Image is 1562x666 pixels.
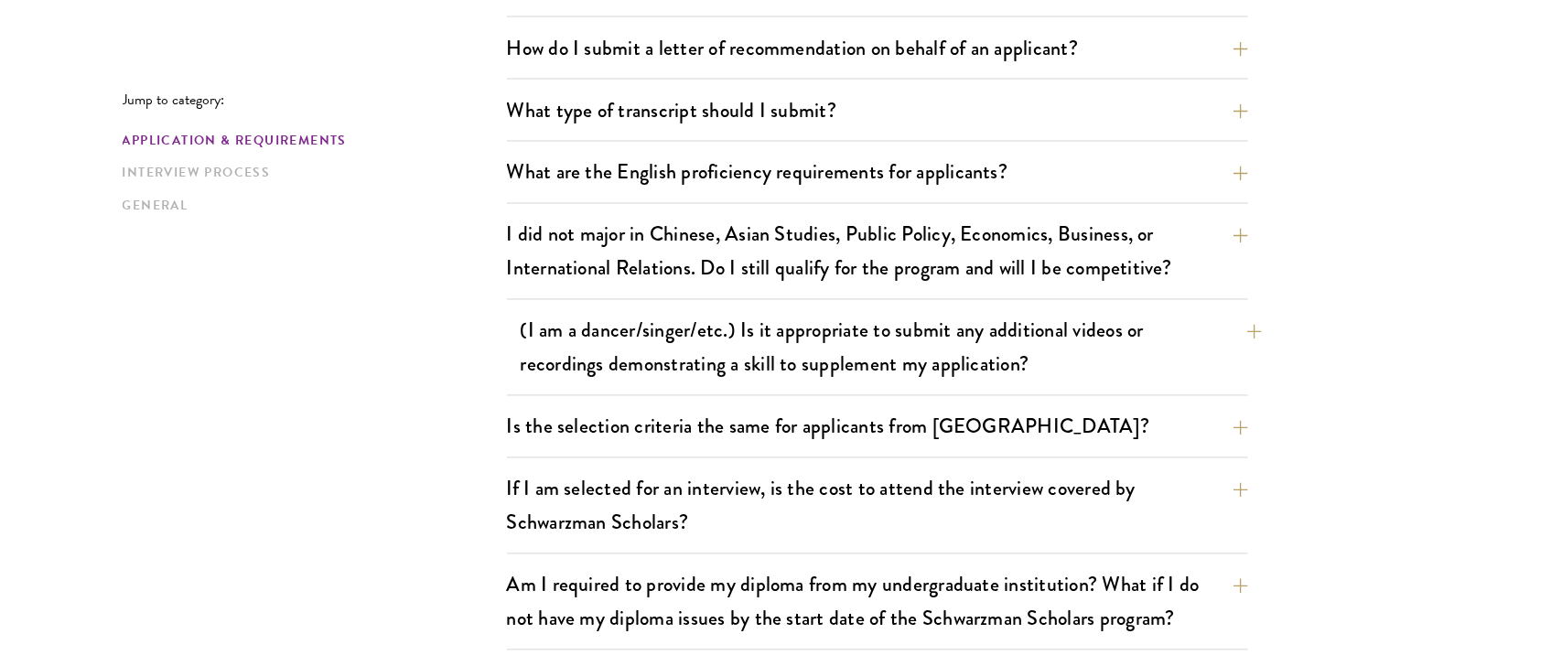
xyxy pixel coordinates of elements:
[123,131,496,150] a: Application & Requirements
[507,90,1248,131] button: What type of transcript should I submit?
[507,214,1248,289] button: I did not major in Chinese, Asian Studies, Public Policy, Economics, Business, or International R...
[507,468,1248,543] button: If I am selected for an interview, is the cost to attend the interview covered by Schwarzman Scho...
[521,310,1262,385] button: (I am a dancer/singer/etc.) Is it appropriate to submit any additional videos or recordings demon...
[507,27,1248,69] button: How do I submit a letter of recommendation on behalf of an applicant?
[123,91,507,108] p: Jump to category:
[507,406,1248,447] button: Is the selection criteria the same for applicants from [GEOGRAPHIC_DATA]?
[507,152,1248,193] button: What are the English proficiency requirements for applicants?
[123,197,496,216] a: General
[507,564,1248,639] button: Am I required to provide my diploma from my undergraduate institution? What if I do not have my d...
[123,164,496,183] a: Interview Process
